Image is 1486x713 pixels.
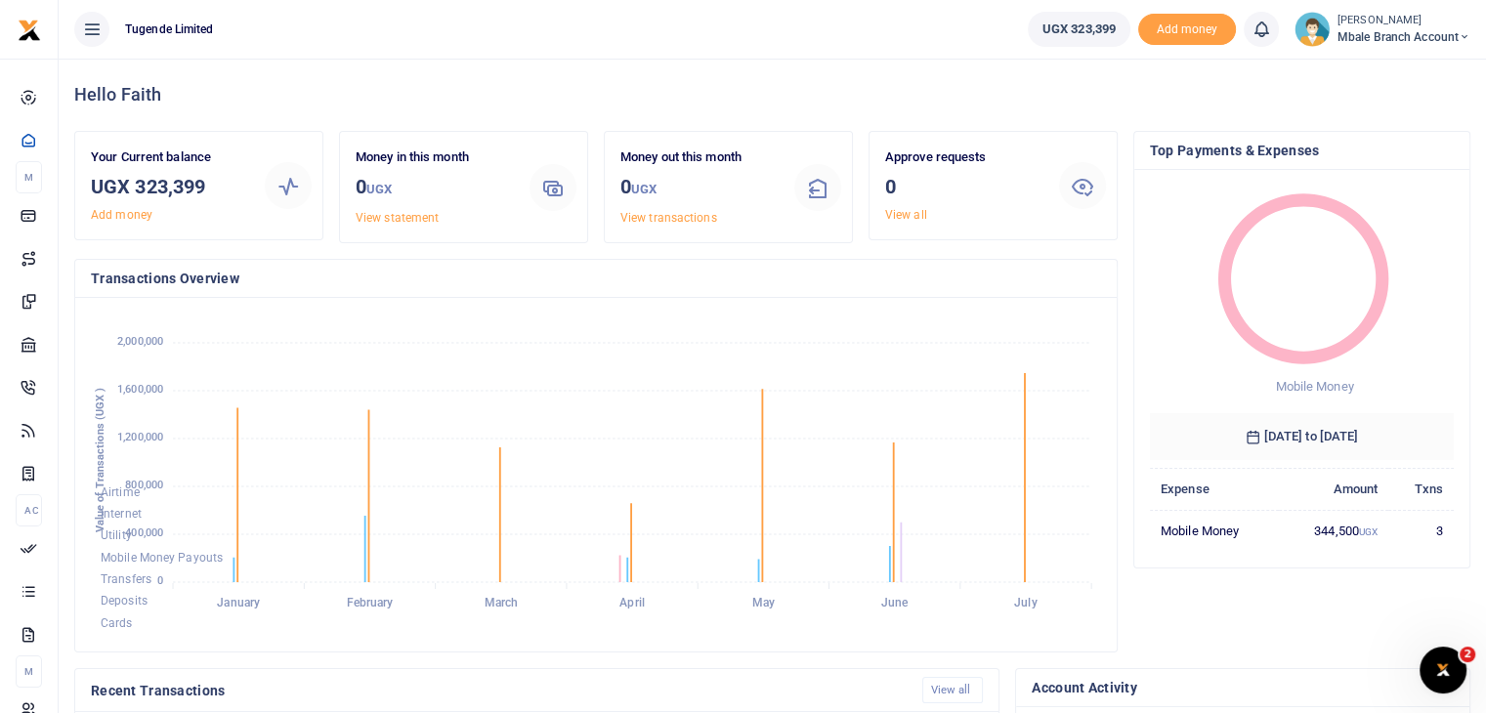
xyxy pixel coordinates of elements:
[101,507,142,521] span: Internet
[1275,379,1353,394] span: Mobile Money
[1138,14,1236,46] span: Add money
[125,526,163,539] tspan: 400,000
[1279,468,1389,510] th: Amount
[18,19,41,42] img: logo-small
[101,485,140,499] span: Airtime
[91,680,907,701] h4: Recent Transactions
[1337,13,1470,29] small: [PERSON_NAME]
[91,208,152,222] a: Add money
[74,84,1470,105] h4: Hello Faith
[1460,647,1475,662] span: 2
[101,616,133,630] span: Cards
[922,677,984,703] a: View all
[217,596,260,609] tspan: January
[1150,413,1454,460] h6: [DATE] to [DATE]
[620,211,717,225] a: View transactions
[356,147,514,168] p: Money in this month
[101,595,148,608] span: Deposits
[117,431,163,443] tspan: 1,200,000
[1138,14,1236,46] li: Toup your wallet
[1150,468,1279,510] th: Expense
[631,182,657,196] small: UGX
[1359,526,1378,537] small: UGX
[752,596,775,609] tspan: May
[117,383,163,396] tspan: 1,600,000
[125,479,163,491] tspan: 800,000
[347,596,394,609] tspan: February
[620,172,779,204] h3: 0
[620,147,779,168] p: Money out this month
[1420,647,1466,693] iframe: Intercom live chat
[117,21,222,38] span: Tugende Limited
[16,655,42,688] li: M
[1150,140,1454,161] h4: Top Payments & Expenses
[1020,12,1138,47] li: Wallet ballance
[1150,510,1279,551] td: Mobile Money
[881,596,909,609] tspan: June
[885,208,927,222] a: View all
[91,172,249,201] h3: UGX 323,399
[1295,12,1470,47] a: profile-user [PERSON_NAME] Mbale Branch Account
[1028,12,1130,47] a: UGX 323,399
[101,529,132,543] span: Utility
[18,21,41,36] a: logo-small logo-large logo-large
[885,147,1043,168] p: Approve requests
[1042,20,1116,39] span: UGX 323,399
[91,147,249,168] p: Your Current balance
[1138,21,1236,35] a: Add money
[356,211,439,225] a: View statement
[1388,510,1454,551] td: 3
[885,172,1043,201] h3: 0
[101,572,151,586] span: Transfers
[1032,677,1454,698] h4: Account Activity
[366,182,392,196] small: UGX
[117,335,163,348] tspan: 2,000,000
[16,494,42,526] li: Ac
[484,596,518,609] tspan: March
[94,388,106,533] text: Value of Transactions (UGX )
[619,596,645,609] tspan: April
[1295,12,1330,47] img: profile-user
[1388,468,1454,510] th: Txns
[16,161,42,193] li: M
[101,551,223,565] span: Mobile Money Payouts
[1279,510,1389,551] td: 344,500
[91,268,1101,289] h4: Transactions Overview
[1337,28,1470,46] span: Mbale Branch Account
[157,574,163,587] tspan: 0
[1014,596,1037,609] tspan: July
[356,172,514,204] h3: 0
